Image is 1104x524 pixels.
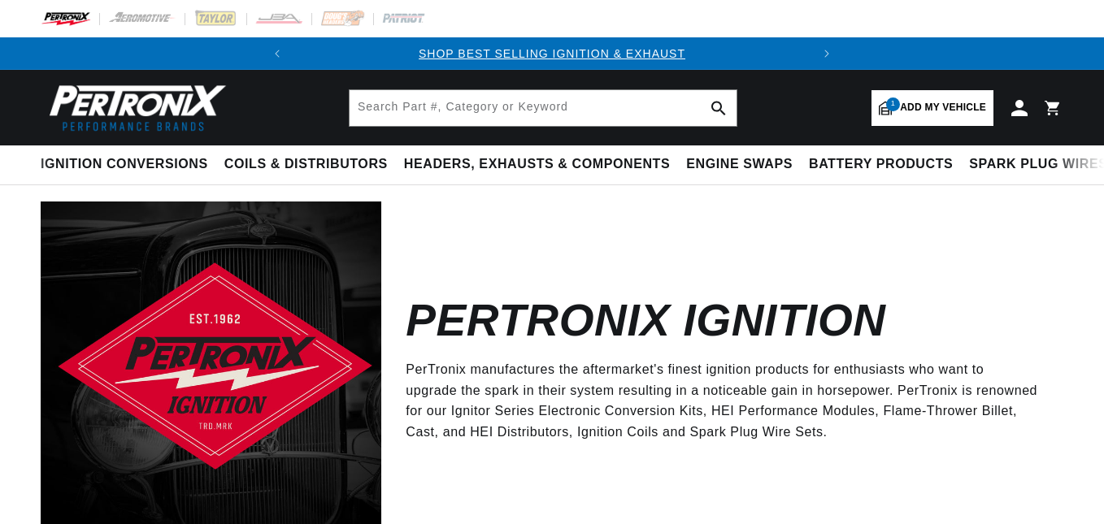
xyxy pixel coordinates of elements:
[900,100,986,115] span: Add my vehicle
[293,45,811,63] div: 1 of 2
[404,156,670,173] span: Headers, Exhausts & Components
[678,145,801,184] summary: Engine Swaps
[350,90,737,126] input: Search Part #, Category or Keyword
[261,37,293,70] button: Translation missing: en.sections.announcements.previous_announcement
[801,145,961,184] summary: Battery Products
[701,90,737,126] button: search button
[886,97,900,111] span: 1
[871,90,993,126] a: 1Add my vehicle
[41,145,216,184] summary: Ignition Conversions
[293,45,811,63] div: Announcement
[41,80,228,136] img: Pertronix
[811,37,843,70] button: Translation missing: en.sections.announcements.next_announcement
[686,156,793,173] span: Engine Swaps
[406,359,1039,442] p: PerTronix manufactures the aftermarket's finest ignition products for enthusiasts who want to upg...
[396,145,678,184] summary: Headers, Exhausts & Components
[224,156,388,173] span: Coils & Distributors
[216,145,396,184] summary: Coils & Distributors
[41,156,208,173] span: Ignition Conversions
[419,47,685,60] a: SHOP BEST SELLING IGNITION & EXHAUST
[809,156,953,173] span: Battery Products
[406,301,885,340] h2: Pertronix Ignition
